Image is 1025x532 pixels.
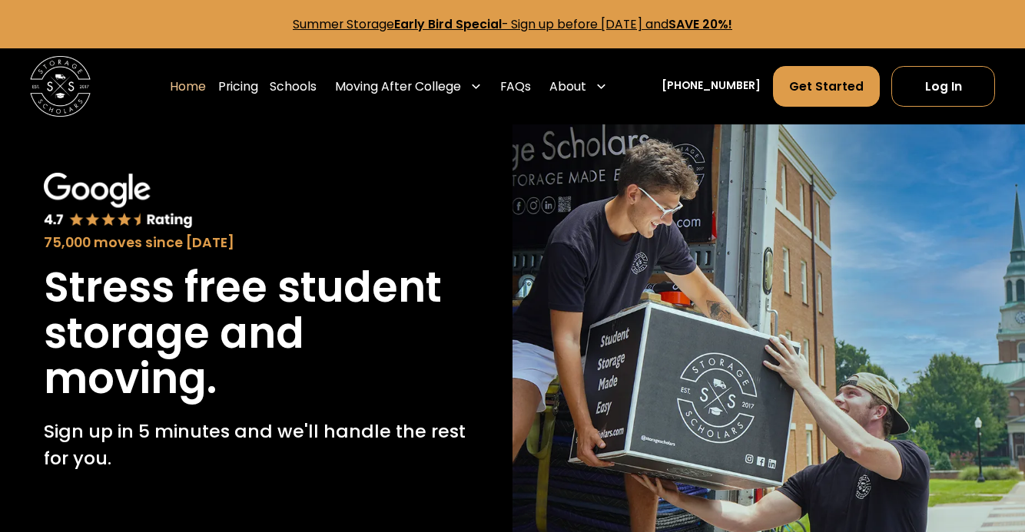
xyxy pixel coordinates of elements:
[891,66,994,107] a: Log In
[218,65,258,107] a: Pricing
[30,56,91,117] img: Storage Scholars main logo
[335,78,461,96] div: Moving After College
[44,418,468,472] p: Sign up in 5 minutes and we'll handle the rest for you.
[293,15,732,33] a: Summer StorageEarly Bird Special- Sign up before [DATE] andSAVE 20%!
[773,66,879,107] a: Get Started
[500,65,531,107] a: FAQs
[668,15,732,33] strong: SAVE 20%!
[44,233,468,253] div: 75,000 moves since [DATE]
[170,65,206,107] a: Home
[44,265,468,402] h1: Stress free student storage and moving.
[662,78,761,94] a: [PHONE_NUMBER]
[270,65,317,107] a: Schools
[394,15,502,33] strong: Early Bird Special
[549,78,586,96] div: About
[44,173,192,230] img: Google 4.7 star rating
